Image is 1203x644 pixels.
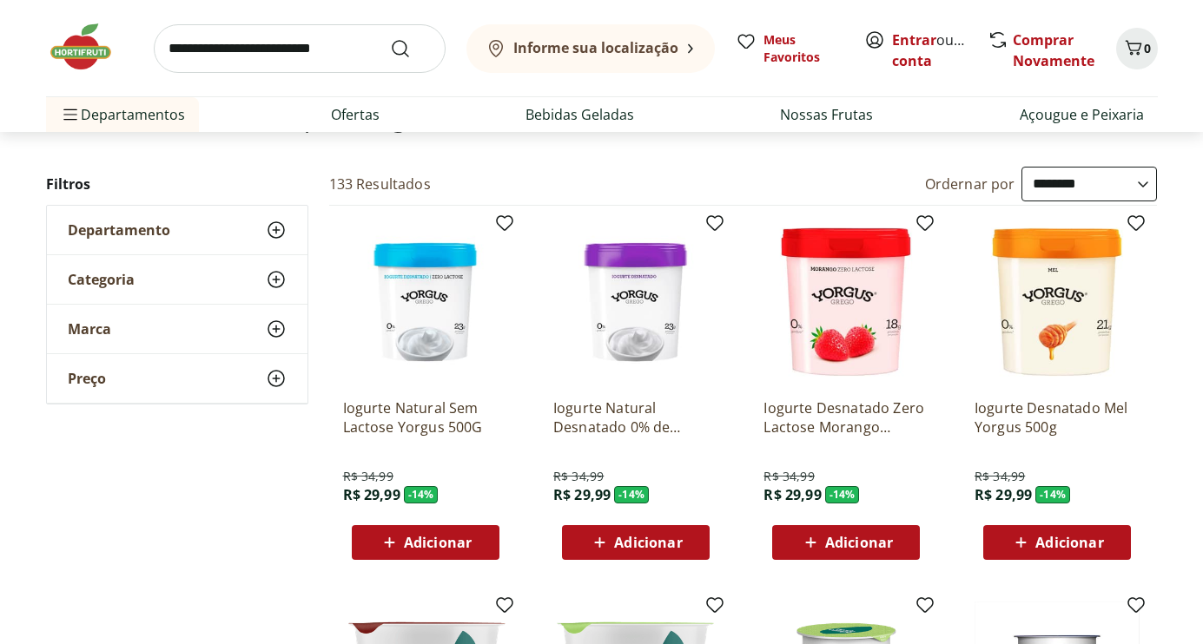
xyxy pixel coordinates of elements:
[763,220,929,384] img: Iogurte Desnatado Zero Lactose Morango Yorgus 500g
[1035,486,1070,503] span: - 14 %
[553,220,718,384] img: Iogurte Natural Desnatado 0% de Gordura Yorgus 500G
[404,486,439,503] span: - 14 %
[390,38,432,59] button: Submit Search
[331,104,380,125] a: Ofertas
[343,485,400,504] span: R$ 29,99
[825,536,893,549] span: Adicionar
[343,398,508,437] a: Iogurte Natural Sem Lactose Yorgus 500G
[780,104,873,125] a: Nossas Frutas
[60,94,81,135] button: Menu
[763,31,843,66] span: Meus Favoritos
[925,174,1015,194] label: Ordernar por
[736,31,843,66] a: Meus Favoritos
[975,220,1140,384] img: Iogurte Desnatado Mel Yorgus 500g
[975,485,1032,504] span: R$ 29,99
[343,220,508,384] img: Iogurte Natural Sem Lactose Yorgus 500G
[68,221,170,239] span: Departamento
[553,468,604,485] span: R$ 34,99
[525,104,634,125] a: Bebidas Geladas
[47,255,307,304] button: Categoria
[46,167,308,201] h2: Filtros
[975,398,1140,437] a: Iogurte Desnatado Mel Yorgus 500g
[553,398,718,437] a: Iogurte Natural Desnatado 0% de Gordura Yorgus 500G
[352,525,499,560] button: Adicionar
[1144,40,1151,56] span: 0
[892,30,969,71] span: ou
[329,174,431,194] h2: 133 Resultados
[763,398,929,437] a: Iogurte Desnatado Zero Lactose Morango Yorgus 500g
[763,485,821,504] span: R$ 29,99
[513,38,678,57] b: Informe sua localização
[553,485,611,504] span: R$ 29,99
[46,21,133,73] img: Hortifruti
[892,30,936,49] a: Entrar
[562,525,710,560] button: Adicionar
[47,354,307,403] button: Preço
[825,486,860,503] span: - 14 %
[404,536,472,549] span: Adicionar
[47,305,307,353] button: Marca
[343,468,393,485] span: R$ 34,99
[772,525,920,560] button: Adicionar
[154,24,446,73] input: search
[68,370,106,387] span: Preço
[763,468,814,485] span: R$ 34,99
[47,206,307,254] button: Departamento
[614,536,682,549] span: Adicionar
[1020,104,1144,125] a: Açougue e Peixaria
[1035,536,1103,549] span: Adicionar
[68,320,111,338] span: Marca
[614,486,649,503] span: - 14 %
[983,525,1131,560] button: Adicionar
[892,30,988,70] a: Criar conta
[68,271,135,288] span: Categoria
[466,24,715,73] button: Informe sua localização
[1116,28,1158,69] button: Carrinho
[60,94,185,135] span: Departamentos
[1013,30,1094,70] a: Comprar Novamente
[975,468,1025,485] span: R$ 34,99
